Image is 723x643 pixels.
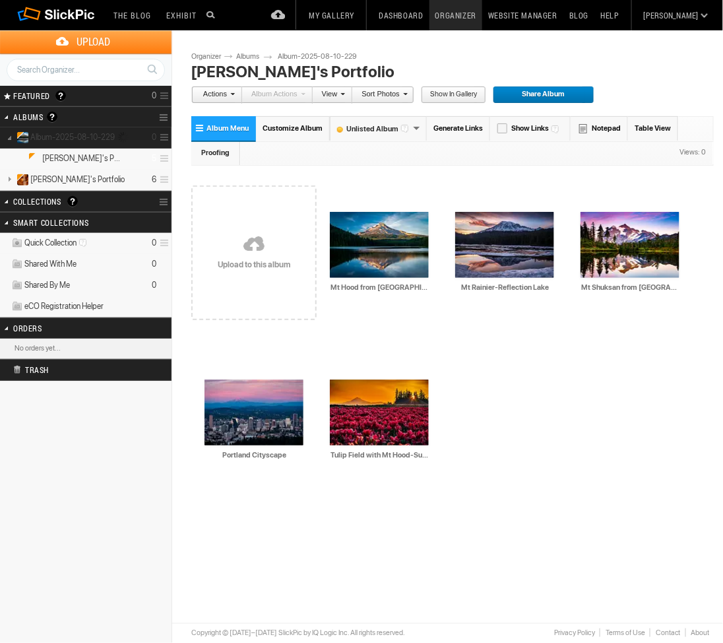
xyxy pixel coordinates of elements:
[204,380,303,446] img: Portland_Cityscape.webp
[11,259,23,270] img: ico_album_coll.png
[13,318,124,338] h2: Orders
[204,450,305,461] input: Portland Cityscape
[330,380,429,446] img: Tulip_Field_with_Mt_Hood-Sunrise.webp
[42,153,123,164] span: Mary's Portfolio
[490,116,571,141] a: Show Links
[24,238,91,248] span: Quick Collection
[493,86,585,104] span: Share Album
[421,86,486,104] a: Show in Gallery
[313,86,346,104] a: View
[13,107,124,127] h2: Albums
[30,174,125,185] span: Tom's Portfolio
[30,132,115,143] span: Album-2025-08-10-229
[24,301,104,312] span: eCO Registration Helper
[233,51,272,62] a: Albums
[11,280,23,291] img: ico_album_coll.png
[242,86,305,104] a: Album Actions
[674,141,713,164] div: Views: 0
[330,282,430,294] input: Mt Hood from Trillium Lake
[650,628,685,637] a: Contact
[421,86,477,104] span: Show in Gallery
[11,238,23,249] img: ico_album_quick.png
[548,628,600,637] a: Privacy Policy
[204,7,220,22] input: Search photos on SlickPic...
[191,86,235,104] a: Actions
[330,450,430,461] input: Tulip Field with Mt Hood-Sunrise
[11,301,23,312] img: ico_album_coll.png
[13,150,26,160] a: Collapse
[191,628,405,638] div: Copyright © [DATE]–[DATE] SlickPic by IQ Logic Inc. All rights reserved.
[600,628,650,637] a: Terms of Use
[24,259,77,269] span: Shared With Me
[24,280,70,290] span: Shared By Me
[13,191,124,211] h2: Collections
[263,124,323,133] span: Customize Album
[140,58,164,81] a: Search
[330,125,413,133] font: Unlisted Album
[581,282,681,294] input: Mt Shuksan from Picture Lake sunset
[15,344,61,353] b: No orders yet...
[7,59,165,81] input: Search Organizer...
[9,90,50,101] span: FEATURED
[159,193,172,211] a: Collection Options
[206,124,249,133] span: Album Menu
[13,213,124,232] h2: Smart Collections
[23,153,41,164] ins: Unlisted Album
[11,132,29,143] ins: Unlisted Album
[278,51,370,62] a: Album-2025-08-10-229
[330,212,429,278] img: Mt_Hood_from_Trillium_Lake.webp
[11,174,29,186] ins: Unlisted Album
[685,628,710,637] a: About
[571,116,628,141] a: Notepad
[455,282,555,294] input: Mt Rainier-Reflection Lake
[455,212,554,278] img: Mt_Rainier-Reflection_Lake.webp
[191,141,240,165] a: Proofing
[628,116,678,141] a: Table View
[13,360,136,380] h2: Trash
[427,116,490,141] a: Generate Links
[581,212,679,278] img: Mt_Shuksan_from_Picture_Lake_sunset.webp
[16,30,172,53] span: Upload
[352,86,407,104] a: Sort Photos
